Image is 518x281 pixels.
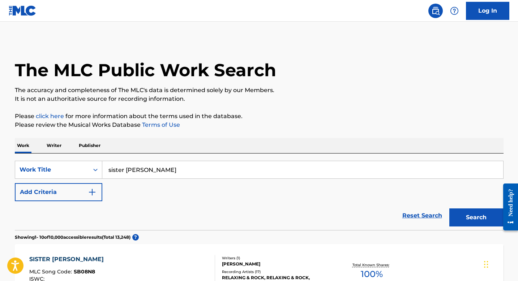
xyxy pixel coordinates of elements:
[222,255,331,261] div: Writers ( 1 )
[132,234,139,241] span: ?
[15,234,130,241] p: Showing 1 - 10 of 10,000 accessible results (Total 13,248 )
[74,268,95,275] span: SB08N8
[15,86,504,95] p: The accuracy and completeness of The MLC's data is determined solely by our Members.
[428,4,443,18] a: Public Search
[484,254,488,275] div: Drag
[141,121,180,128] a: Terms of Use
[466,2,509,20] a: Log In
[88,188,97,196] img: 9d2ae6d4665cec9f34b9.svg
[29,255,107,264] div: SISTER [PERSON_NAME]
[20,165,85,174] div: Work Title
[361,268,383,281] span: 100 %
[9,5,37,16] img: MLC Logo
[222,261,331,267] div: [PERSON_NAME]
[449,208,504,226] button: Search
[15,112,504,121] p: Please for more information about the terms used in the database.
[15,183,102,201] button: Add Criteria
[15,95,504,103] p: It is not an authoritative source for recording information.
[29,268,74,275] span: MLC Song Code :
[498,178,518,236] iframe: Resource Center
[36,113,64,120] a: click here
[222,269,331,274] div: Recording Artists ( 17 )
[77,138,103,153] p: Publisher
[15,59,276,81] h1: The MLC Public Work Search
[352,262,391,268] p: Total Known Shares:
[15,138,31,153] p: Work
[447,4,462,18] div: Help
[15,121,504,129] p: Please review the Musical Works Database
[431,7,440,15] img: search
[15,161,504,230] form: Search Form
[450,7,459,15] img: help
[44,138,64,153] p: Writer
[482,246,518,281] iframe: Chat Widget
[399,208,446,224] a: Reset Search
